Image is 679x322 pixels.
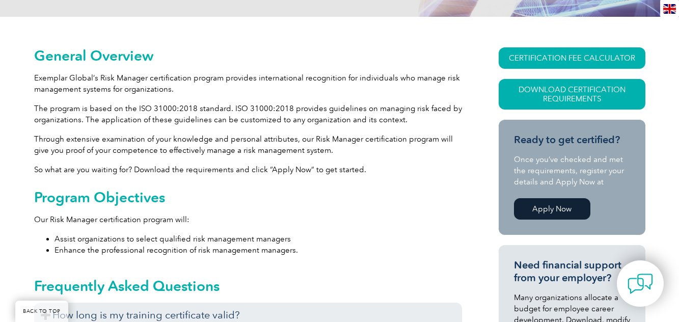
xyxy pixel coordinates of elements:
[514,198,590,220] a: Apply Now
[55,245,462,256] li: Enhance the professional recognition of risk management managers.
[514,154,630,187] p: Once you’ve checked and met the requirements, register your details and Apply Now at
[55,233,462,245] li: Assist organizations to select qualified risk management managers
[514,133,630,146] h3: Ready to get certified?
[499,47,645,69] a: CERTIFICATION FEE CALCULATOR
[15,301,68,322] a: BACK TO TOP
[34,189,462,205] h2: Program Objectives
[514,259,630,284] h3: Need financial support from your employer?
[34,47,462,64] h2: General Overview
[34,103,462,125] p: The program is based on the ISO 31000:2018 standard. ISO 31000:2018 provides guidelines on managi...
[663,4,676,14] img: en
[34,278,462,294] h2: Frequently Asked Questions
[628,271,653,297] img: contact-chat.png
[34,164,462,175] p: So what are you waiting for? Download the requirements and click “Apply Now” to get started.
[34,133,462,156] p: Through extensive examination of your knowledge and personal attributes, our Risk Manager certifi...
[34,72,462,95] p: Exemplar Global’s Risk Manager certification program provides international recognition for indiv...
[499,79,645,110] a: Download Certification Requirements
[34,214,462,225] p: Our Risk Manager certification program will:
